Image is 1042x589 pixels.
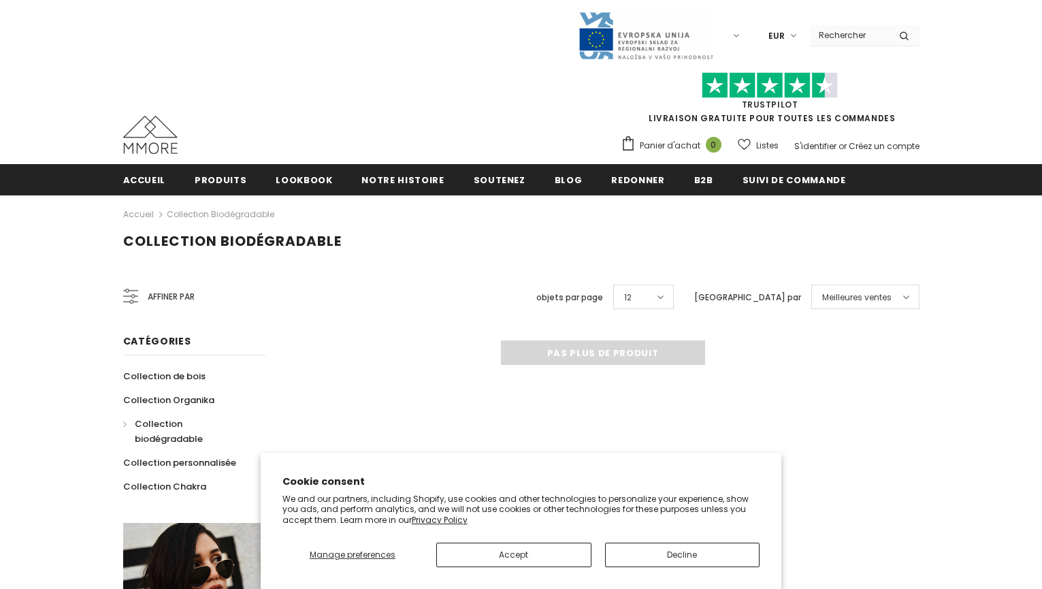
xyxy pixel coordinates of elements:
[742,99,798,110] a: TrustPilot
[640,139,700,153] span: Panier d'achat
[361,164,444,195] a: Notre histoire
[123,364,206,388] a: Collection de bois
[310,549,395,560] span: Manage preferences
[123,388,214,412] a: Collection Organika
[123,174,166,187] span: Accueil
[694,164,713,195] a: B2B
[624,291,632,304] span: 12
[756,139,779,153] span: Listes
[706,137,721,153] span: 0
[555,164,583,195] a: Blog
[611,164,664,195] a: Redonner
[123,451,236,475] a: Collection personnalisée
[282,475,760,489] h2: Cookie consent
[135,417,203,445] span: Collection biodégradable
[123,370,206,383] span: Collection de bois
[361,174,444,187] span: Notre histoire
[578,29,714,41] a: Javni Razpis
[839,140,847,152] span: or
[621,136,728,156] a: Panier d'achat 0
[621,78,919,124] span: LIVRAISON GRATUITE POUR TOUTES LES COMMANDES
[123,456,236,469] span: Collection personnalisée
[822,291,892,304] span: Meilleures ventes
[474,164,525,195] a: soutenez
[282,494,760,526] p: We and our partners, including Shopify, use cookies and other technologies to personalize your ex...
[123,334,191,348] span: Catégories
[276,164,332,195] a: Lookbook
[123,412,251,451] a: Collection biodégradable
[578,11,714,61] img: Javni Razpis
[123,480,206,493] span: Collection Chakra
[474,174,525,187] span: soutenez
[702,72,838,99] img: Faites confiance aux étoiles pilotes
[536,291,603,304] label: objets par page
[148,289,195,304] span: Affiner par
[436,543,591,567] button: Accept
[195,164,246,195] a: Produits
[611,174,664,187] span: Redonner
[555,174,583,187] span: Blog
[794,140,836,152] a: S'identifier
[123,475,206,498] a: Collection Chakra
[743,174,846,187] span: Suivi de commande
[811,25,889,45] input: Search Site
[123,232,342,251] span: Collection biodégradable
[123,394,214,407] span: Collection Organika
[694,291,801,304] label: [GEOGRAPHIC_DATA] par
[195,174,246,187] span: Produits
[123,206,154,223] a: Accueil
[412,514,468,526] a: Privacy Policy
[768,29,785,43] span: EUR
[282,543,423,567] button: Manage preferences
[605,543,760,567] button: Decline
[743,164,846,195] a: Suivi de commande
[123,116,178,154] img: Cas MMORE
[123,164,166,195] a: Accueil
[276,174,332,187] span: Lookbook
[738,133,779,157] a: Listes
[849,140,919,152] a: Créez un compte
[694,174,713,187] span: B2B
[167,208,274,220] a: Collection biodégradable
